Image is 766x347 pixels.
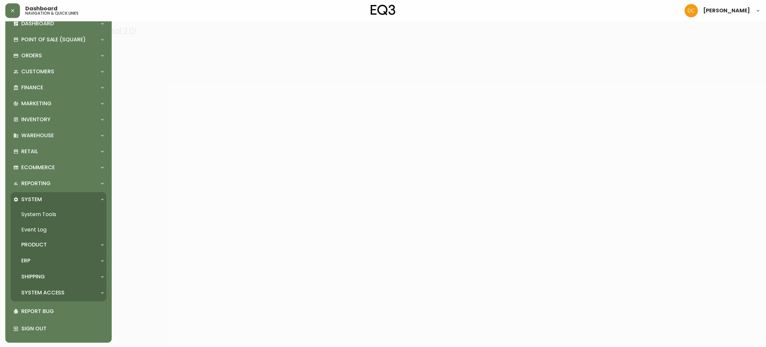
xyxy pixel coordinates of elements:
p: Inventory [21,116,51,123]
p: Warehouse [21,132,54,139]
p: Reporting [21,180,51,187]
p: Orders [21,52,42,59]
p: System [21,196,42,203]
div: ERP [11,253,106,268]
div: Inventory [11,112,106,127]
div: Point of Sale (Square) [11,32,106,47]
div: Sign Out [11,320,106,337]
h5: navigation & quick links [25,11,78,15]
div: Marketing [11,96,106,111]
div: System Access [11,285,106,300]
div: System [11,192,106,207]
p: Marketing [21,100,52,107]
div: Customers [11,64,106,79]
div: Retail [11,144,106,159]
div: Dashboard [11,16,106,31]
a: System Tools [11,207,106,222]
p: Product [21,241,47,248]
div: Shipping [11,269,106,284]
p: Shipping [21,273,45,280]
div: Ecommerce [11,160,106,175]
div: Reporting [11,176,106,191]
p: Retail [21,148,38,155]
div: Product [11,237,106,252]
span: Dashboard [25,6,58,11]
a: Event Log [11,222,106,237]
div: Orders [11,48,106,63]
div: Finance [11,80,106,95]
p: ERP [21,257,30,264]
p: Customers [21,68,54,75]
p: Sign Out [21,325,104,332]
p: Dashboard [21,20,54,27]
img: 7eb451d6983258353faa3212700b340b [685,4,698,17]
span: [PERSON_NAME] [703,8,750,13]
p: System Access [21,289,64,296]
img: logo [371,5,395,15]
div: Warehouse [11,128,106,143]
p: Report Bug [21,308,104,315]
p: Point of Sale (Square) [21,36,86,43]
div: Report Bug [11,303,106,320]
p: Finance [21,84,43,91]
p: Ecommerce [21,164,55,171]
